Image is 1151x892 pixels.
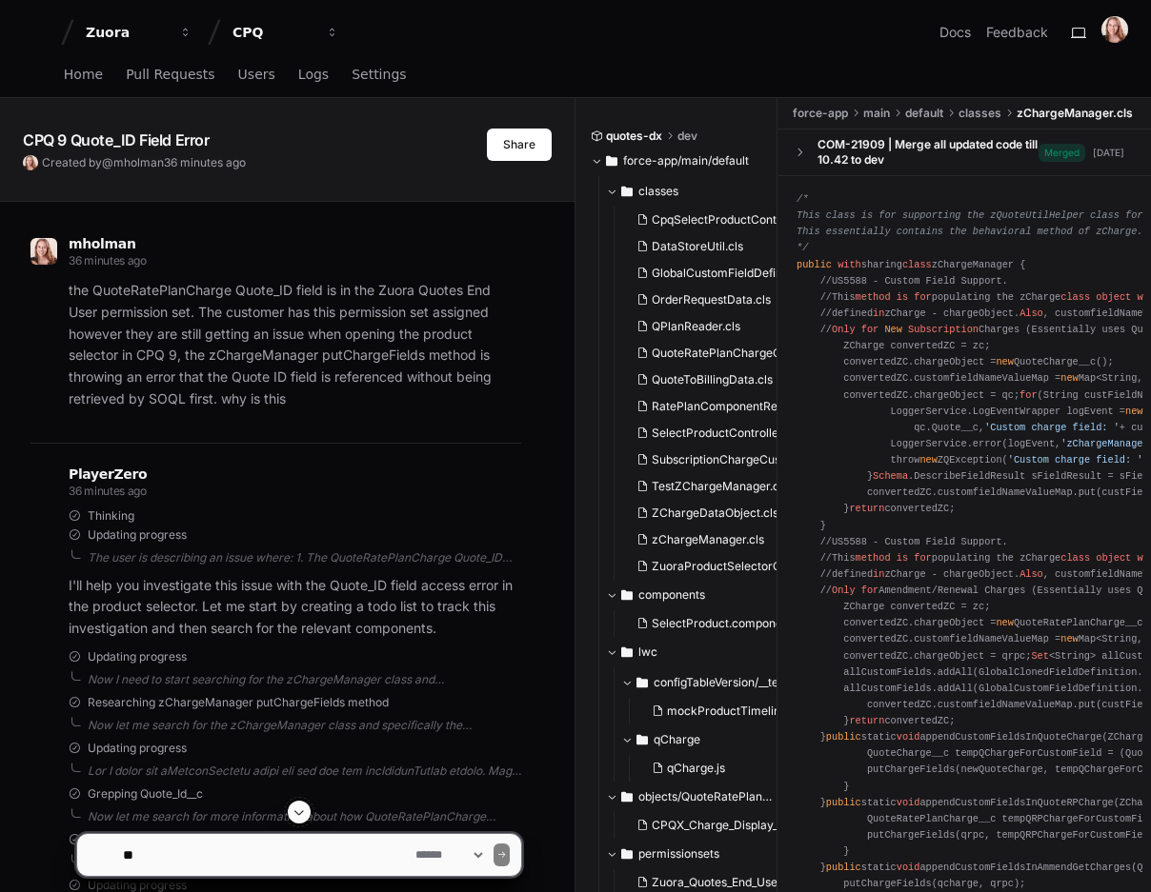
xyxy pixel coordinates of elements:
span: PlayerZero [69,468,147,480]
span: force-app [793,106,848,121]
button: ZuoraProductSelectorController.cls [629,553,782,580]
span: for [861,324,878,335]
span: QPlanReader.cls [652,319,740,334]
span: new [996,617,1013,628]
app-text-character-animate: CPQ 9 Quote_ID Field Error [23,130,210,149]
span: void [897,731,920,743]
button: QPlanReader.cls [629,313,782,340]
span: TestZChargeManager.cls [652,479,788,494]
span: new [919,454,937,466]
span: Logs [298,69,329,80]
svg: Directory [621,641,633,664]
button: force-app/main/default [591,146,763,176]
div: Zuora [86,23,168,42]
span: public [826,797,861,808]
span: Only [832,585,856,596]
span: class [1060,552,1090,564]
span: DataStoreUtil.cls [652,239,743,254]
span: mholman [113,155,164,169]
a: Settings [352,53,406,97]
span: Schema [873,470,908,482]
span: Subscription [908,324,979,335]
span: Merged [1039,144,1085,162]
button: classes [606,176,778,207]
a: Logs [298,53,329,97]
svg: Directory [636,671,648,694]
span: new [1060,633,1078,644]
button: SubscriptionChargeCustomFieldManager.cls [629,446,782,473]
button: Zuora [78,15,200,50]
span: classes [638,184,678,199]
svg: Directory [636,728,648,751]
button: SelectProductController.cls [629,420,782,446]
span: dev [677,129,697,144]
span: object [1096,552,1131,564]
span: Only [832,324,856,335]
span: Also [1020,307,1043,319]
button: QuoteRatePlanChargeObjectManager.cls [629,340,782,367]
span: SelectProductController.cls [652,426,800,441]
span: classes [959,106,1001,121]
span: quotes-dx [606,129,662,144]
span: QuoteRatePlanChargeObjectManager.cls [652,346,874,361]
button: GlobalCustomFieldDefinition.cls [629,260,782,287]
button: zChargeManager.cls [629,526,782,553]
div: Now let me search for the zChargeManager class and specifically the putChargeFields method to und... [88,718,521,733]
span: force-app/main/default [623,153,749,168]
span: 'Custom charge field: ' [1008,454,1143,466]
div: Now I need to start searching for the zChargeManager class and putChargeFields method. This is li... [88,672,521,687]
svg: Directory [621,785,633,808]
div: The user is describing an issue where: 1. The QuoteRatePlanCharge Quote_ID field is in the Zuora ... [88,550,521,565]
button: RatePlanComponentRemoter.cls [629,393,782,420]
button: ZChargeDataObject.cls [629,500,782,526]
p: I'll help you investigate this issue with the Quote_ID field access error in the product selector... [69,575,521,640]
span: New [884,324,901,335]
p: the QuoteRatePlanCharge Quote_ID field is in the Zuora Quotes End User permission set. The custom... [69,280,521,410]
a: Pull Requests [126,53,214,97]
span: SubscriptionChargeCustomFieldManager.cls [652,452,893,467]
span: QuoteToBillingData.cls [652,372,773,387]
span: in [873,568,884,580]
span: qCharge [654,732,700,747]
span: OrderRequestData.cls [652,292,771,307]
span: Settings [352,69,406,80]
span: new [996,356,1013,367]
span: 'Custom charge field: ' [984,422,1120,433]
span: qCharge.js [667,761,725,776]
button: mockProductTimeline.json [644,698,798,724]
span: public [826,731,861,743]
div: CPQ [232,23,314,42]
button: Share [487,129,552,161]
span: Thinking [88,508,134,524]
span: method [856,291,891,303]
img: ACg8ocIU-Sb2BxnMcntMXmziFCr-7X-gNNbgA1qH7xs1u4x9U1zCTVyX=s96-c [1101,16,1128,43]
span: zChargeManager.cls [1017,106,1133,121]
div: [DATE] [1093,146,1124,160]
span: mockProductTimeline.json [667,704,812,719]
span: 36 minutes ago [69,484,147,498]
span: Created by [42,155,246,170]
span: in [873,307,884,319]
button: CPQ [225,15,347,50]
button: TestZChargeManager.cls [629,473,782,500]
span: for [861,585,878,596]
svg: Directory [606,149,617,172]
span: Updating progress [88,649,187,664]
button: Feedback [986,23,1048,42]
span: method [856,552,891,564]
span: @ [102,155,113,169]
button: qCharge.js [644,755,782,782]
button: qCharge [621,724,794,755]
button: CpqSelectProductController.cls [629,207,782,233]
span: void [897,797,920,808]
span: CpqSelectProductController.cls [652,212,822,228]
span: new [1125,406,1142,417]
div: COM-21909 | Merge all updated code till 10.42 to dev [818,137,1039,168]
span: default [905,106,943,121]
span: configTableVersion/__tests__/data [654,675,794,690]
span: object [1096,291,1131,303]
img: ACg8ocIU-Sb2BxnMcntMXmziFCr-7X-gNNbgA1qH7xs1u4x9U1zCTVyX=s96-c [23,155,38,170]
span: for [914,291,931,303]
a: Users [238,53,275,97]
button: components [606,580,778,610]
